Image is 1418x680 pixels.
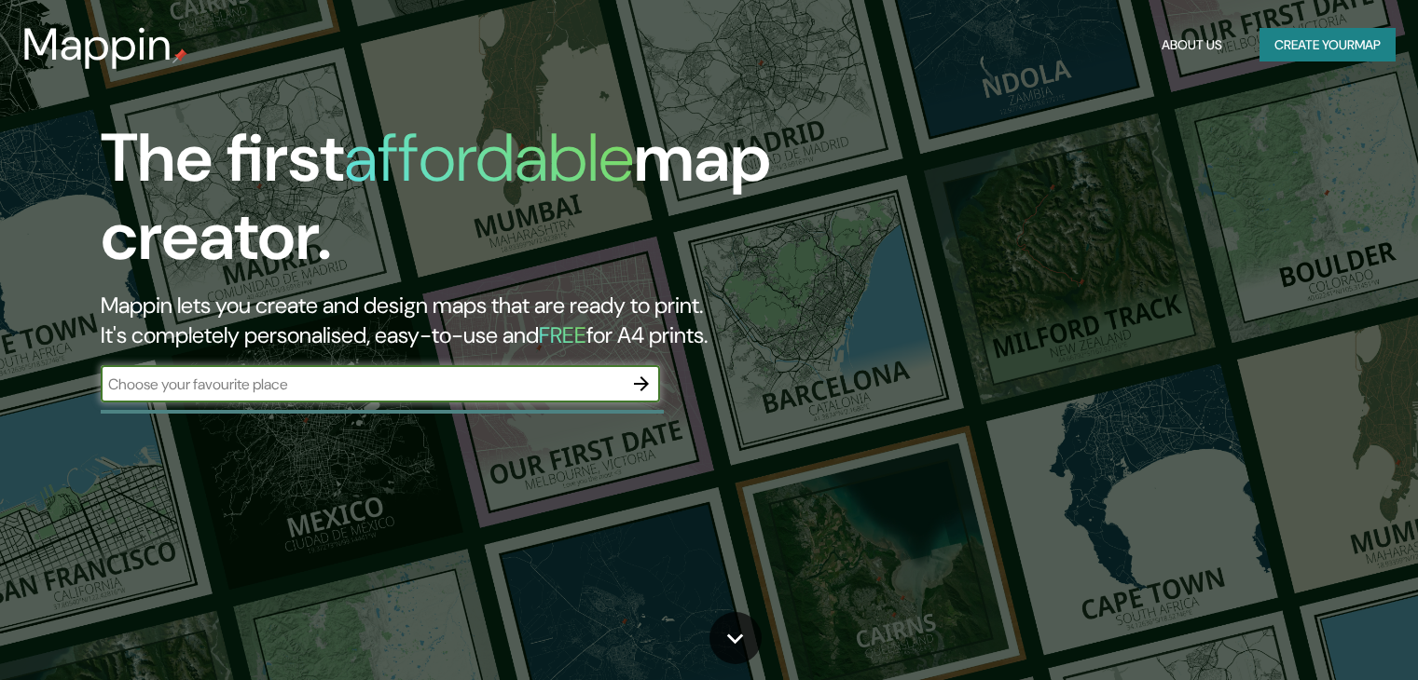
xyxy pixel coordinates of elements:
h3: Mappin [22,19,172,71]
input: Choose your favourite place [101,374,623,395]
h1: affordable [344,115,634,201]
img: mappin-pin [172,48,187,63]
button: About Us [1154,28,1230,62]
h5: FREE [539,320,586,349]
button: Create yourmap [1260,28,1396,62]
h2: Mappin lets you create and design maps that are ready to print. It's completely personalised, eas... [101,291,810,350]
h1: The first map creator. [101,119,810,291]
